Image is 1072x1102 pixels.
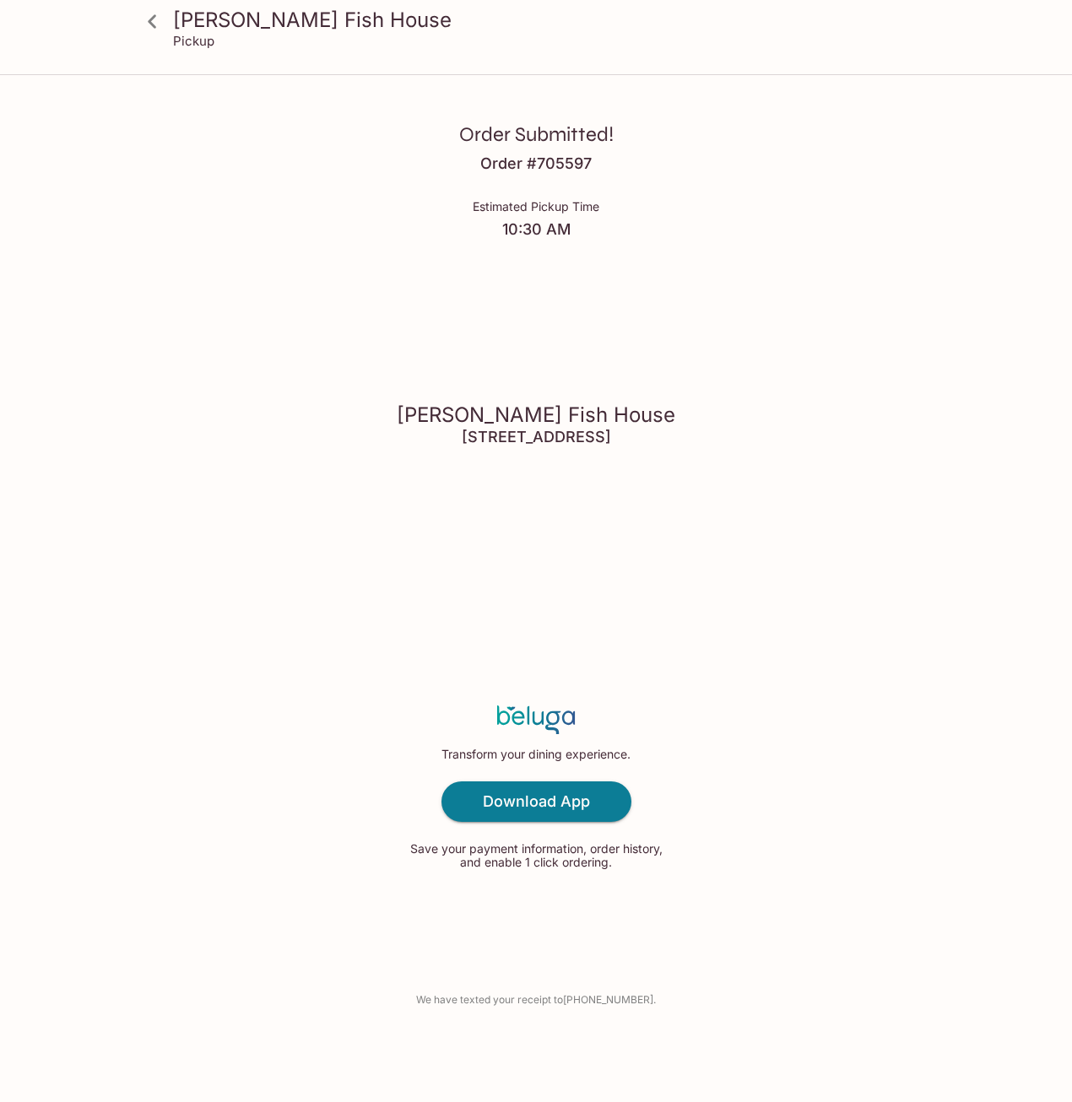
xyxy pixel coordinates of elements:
[462,428,611,446] h4: [STREET_ADDRESS]
[497,705,576,734] img: Beluga
[441,781,631,822] a: Download App
[405,842,667,869] p: Save your payment information, order history, and enable 1 click ordering.
[416,991,656,1007] p: We have texted your receipt to [PHONE_NUMBER] .
[483,792,590,811] h4: Download App
[441,748,631,761] p: Transform your dining experience.
[473,200,599,213] p: Estimated Pickup Time
[480,154,592,173] h4: Order # 705597
[173,7,928,33] h3: [PERSON_NAME] Fish House
[473,220,599,239] h4: 10:30 AM
[173,33,214,49] p: Pickup
[459,122,614,148] h3: Order Submitted!
[397,402,675,428] h3: [PERSON_NAME] Fish House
